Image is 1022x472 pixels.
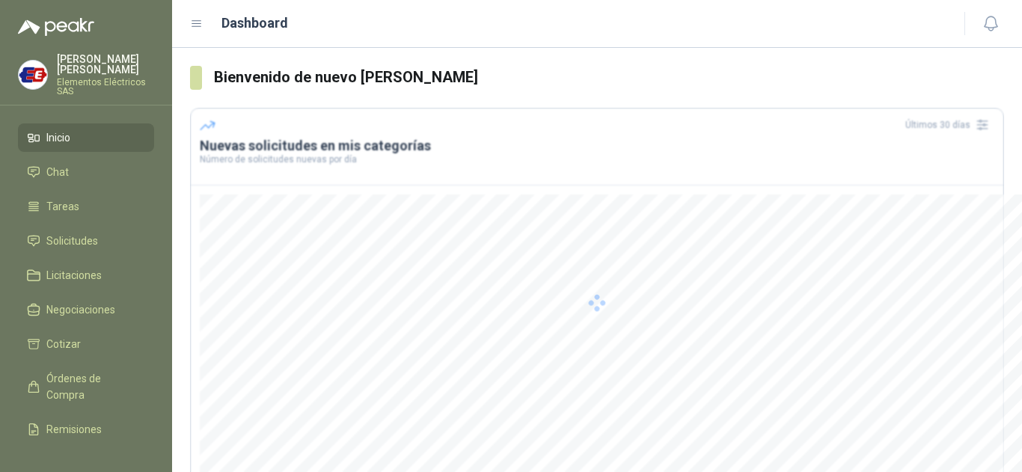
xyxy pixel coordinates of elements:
a: Licitaciones [18,261,154,289]
h1: Dashboard [221,13,288,34]
p: [PERSON_NAME] [PERSON_NAME] [57,54,154,75]
a: Órdenes de Compra [18,364,154,409]
img: Company Logo [19,61,47,89]
span: Chat [46,164,69,180]
span: Solicitudes [46,233,98,249]
span: Negociaciones [46,301,115,318]
span: Tareas [46,198,79,215]
a: Remisiones [18,415,154,444]
a: Inicio [18,123,154,152]
p: Elementos Eléctricos SAS [57,78,154,96]
a: Solicitudes [18,227,154,255]
a: Tareas [18,192,154,221]
span: Inicio [46,129,70,146]
span: Licitaciones [46,267,102,283]
a: Cotizar [18,330,154,358]
span: Remisiones [46,421,102,438]
span: Órdenes de Compra [46,370,140,403]
img: Logo peakr [18,18,94,36]
span: Cotizar [46,336,81,352]
a: Negociaciones [18,295,154,324]
h3: Bienvenido de nuevo [PERSON_NAME] [214,66,1004,89]
a: Chat [18,158,154,186]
